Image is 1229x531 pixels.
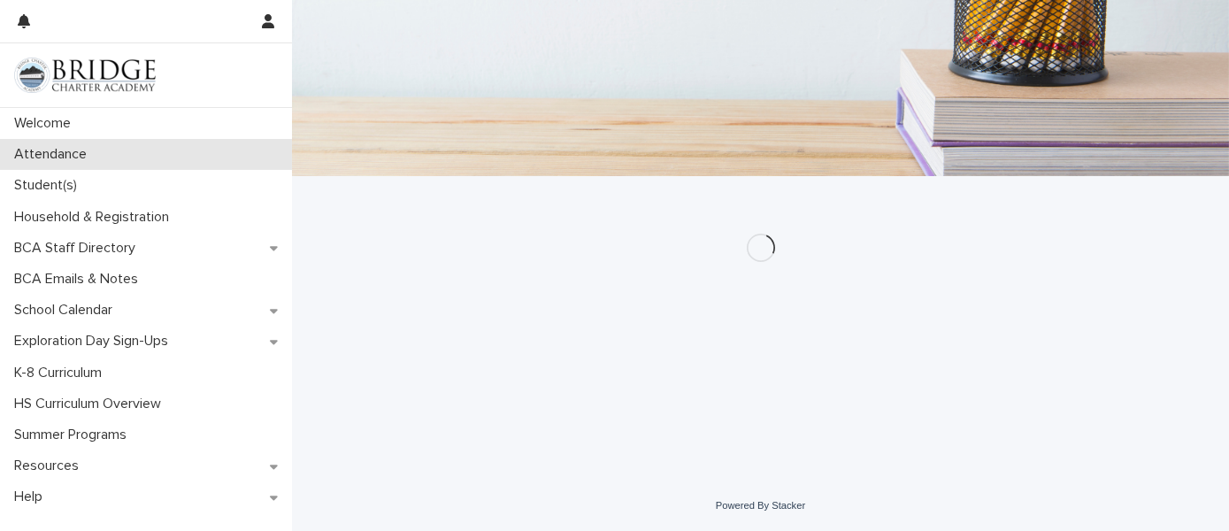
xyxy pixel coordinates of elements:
p: Exploration Day Sign-Ups [7,333,182,350]
p: BCA Staff Directory [7,240,150,257]
img: V1C1m3IdTEidaUdm9Hs0 [14,58,156,93]
p: Household & Registration [7,209,183,226]
p: Student(s) [7,177,91,194]
p: Help [7,489,57,505]
a: Powered By Stacker [716,500,805,511]
p: Summer Programs [7,427,141,443]
p: School Calendar [7,302,127,319]
p: BCA Emails & Notes [7,271,152,288]
p: Welcome [7,115,85,132]
p: HS Curriculum Overview [7,396,175,412]
p: Attendance [7,146,101,163]
p: K-8 Curriculum [7,365,116,381]
p: Resources [7,458,93,474]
